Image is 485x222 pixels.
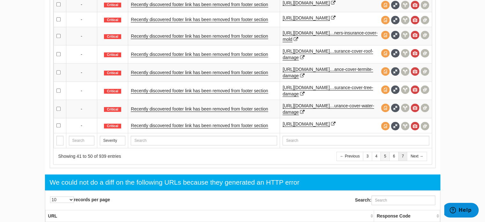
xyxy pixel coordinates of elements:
td: - [66,63,97,81]
a: Recently discovered footer link has been removed from footer section [131,70,268,75]
a: [URL][DOMAIN_NAME] [283,121,330,127]
span: Full Source Diff [391,1,400,9]
a: [URL][DOMAIN_NAME] [283,0,330,6]
span: Critical [104,52,121,57]
span: View source [381,16,390,24]
span: View headers [401,31,409,39]
span: View headers [401,103,409,112]
td: - [66,100,97,118]
td: - [66,118,97,133]
a: Recently discovered footer link has been removed from footer section [131,52,268,57]
span: View screenshot [411,122,419,130]
span: Compare screenshots [421,16,429,24]
span: Full Source Diff [391,103,400,112]
span: Full Source Diff [391,49,400,57]
span: Critical [104,18,121,23]
span: Critical [104,34,121,39]
a: 5 [380,152,390,161]
span: Full Source Diff [391,31,400,39]
span: Compare screenshots [421,85,429,94]
span: View source [381,1,390,9]
span: View headers [401,1,409,9]
span: View headers [401,49,409,57]
span: View screenshot [411,85,419,94]
a: [URL][DOMAIN_NAME]…ance-cover-termite-damage [283,67,373,79]
span: Compare screenshots [421,1,429,9]
a: [URL][DOMAIN_NAME]…urance-cover-water-damage [283,103,374,115]
a: 3 [363,152,372,161]
td: - [66,81,97,100]
span: View source [381,85,390,94]
span: Full Source Diff [391,16,400,24]
span: Critical [104,71,121,76]
span: View source [381,122,390,130]
input: Search [100,136,126,145]
a: Recently discovered footer link has been removed from footer section [131,88,268,94]
span: Critical [104,124,121,129]
input: Search: [371,195,435,205]
label: Search: [355,195,435,205]
span: View headers [401,16,409,24]
span: Full Source Diff [391,67,400,76]
span: Compare screenshots [421,49,429,57]
a: Recently discovered footer link has been removed from footer section [131,106,268,112]
select: records per page [50,196,74,203]
td: - [66,27,97,45]
td: - [66,12,97,27]
span: View source [381,67,390,76]
a: [URL][DOMAIN_NAME]…ners-insurance-cover-mold [283,30,378,42]
a: 6 [389,152,399,161]
a: Recently discovered footer link has been removed from footer section [131,17,268,22]
th: URL: activate to sort column ascending [45,210,374,222]
span: Compare screenshots [421,122,429,130]
a: Recently discovered footer link has been removed from footer section [131,123,268,128]
span: Critical [104,3,121,8]
span: View screenshot [411,49,419,57]
td: - [66,45,97,63]
span: Full Source Diff [391,122,400,130]
iframe: Opens a widget where you can find more information [444,203,479,219]
span: Compare screenshots [421,67,429,76]
a: [URL][DOMAIN_NAME]…surance-cover-tree-damage [283,85,373,97]
input: Search [283,136,429,145]
input: Search [56,136,63,145]
input: Search [131,136,277,145]
a: [URL][DOMAIN_NAME] [283,15,330,21]
span: Compare screenshots [421,31,429,39]
span: Critical [104,89,121,94]
span: View screenshot [411,1,419,9]
span: Full Source Diff [391,85,400,94]
span: View screenshot [411,67,419,76]
span: View source [381,103,390,112]
span: View headers [401,85,409,94]
span: View source [381,49,390,57]
a: ← Previous [336,152,363,161]
span: View screenshot [411,31,419,39]
span: Critical [104,107,121,112]
a: Next → [407,152,427,161]
span: View source [381,31,390,39]
a: 4 [372,152,381,161]
a: [URL][DOMAIN_NAME]…surance-cover-roof-damage [283,49,373,60]
span: View screenshot [411,103,419,112]
div: Showing 41 to 50 of 939 entries [58,153,235,159]
span: View headers [401,67,409,76]
a: Recently discovered footer link has been removed from footer section [131,2,268,7]
span: Compare screenshots [421,103,429,112]
a: Recently discovered footer link has been removed from footer section [131,34,268,39]
label: records per page [50,196,110,203]
a: 7 [398,152,408,161]
span: View screenshot [411,16,419,24]
input: Search [69,136,94,145]
div: We could not do a diff on the following URLs because they generated an HTTP error [50,178,299,187]
span: View headers [401,122,409,130]
th: Response Code: activate to sort column ascending [374,210,440,222]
